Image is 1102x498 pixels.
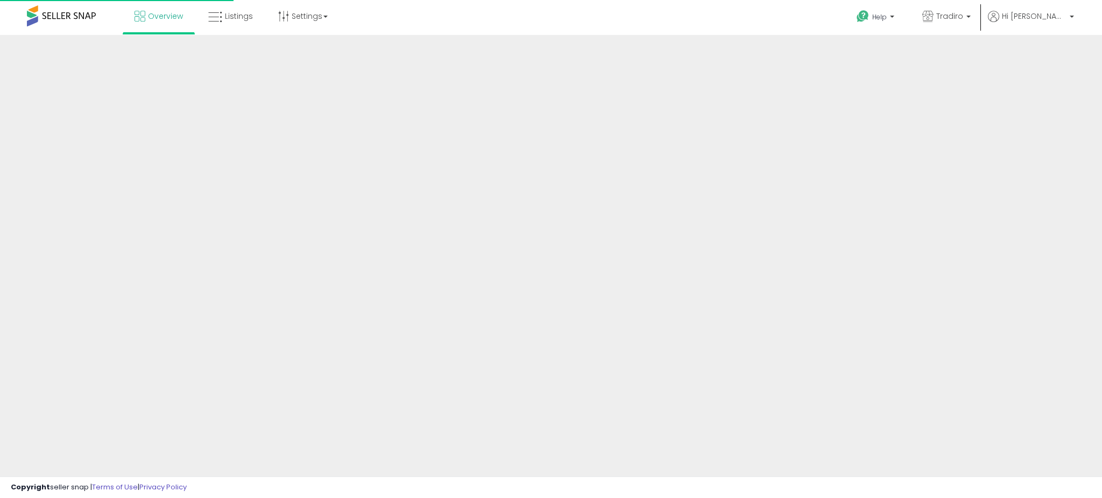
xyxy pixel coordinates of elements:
[872,12,887,22] span: Help
[848,2,905,35] a: Help
[856,10,870,23] i: Get Help
[936,11,963,22] span: Tradiro
[148,11,183,22] span: Overview
[988,11,1074,35] a: Hi [PERSON_NAME]
[225,11,253,22] span: Listings
[1002,11,1066,22] span: Hi [PERSON_NAME]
